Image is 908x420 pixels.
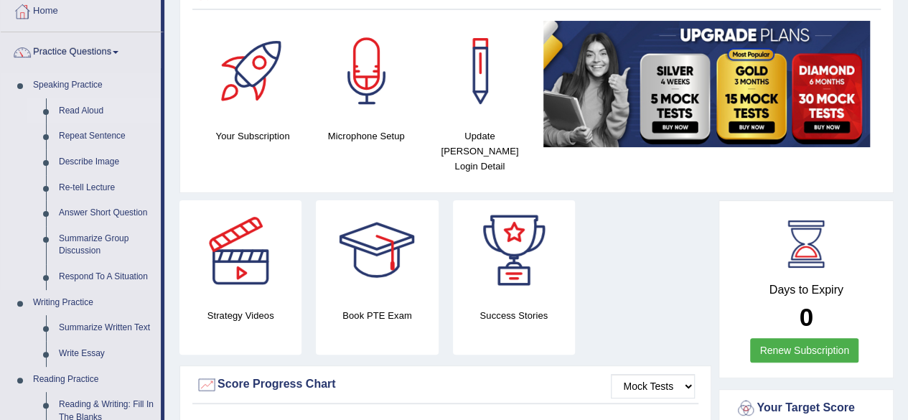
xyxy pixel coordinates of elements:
h4: Microphone Setup [317,129,416,144]
a: Respond To A Situation [52,264,161,290]
h4: Book PTE Exam [316,308,438,323]
a: Writing Practice [27,290,161,316]
a: Read Aloud [52,98,161,124]
h4: Days to Expiry [735,284,877,297]
a: Describe Image [52,149,161,175]
a: Answer Short Question [52,200,161,226]
a: Write Essay [52,341,161,367]
b: 0 [799,303,813,331]
h4: Update [PERSON_NAME] Login Detail [430,129,529,174]
a: Reading Practice [27,367,161,393]
div: Your Target Score [735,398,877,419]
a: Re-tell Lecture [52,175,161,201]
h4: Strategy Videos [179,308,301,323]
div: Score Progress Chart [196,374,695,396]
a: Renew Subscription [750,338,858,363]
a: Speaking Practice [27,73,161,98]
a: Summarize Group Discussion [52,226,161,264]
h4: Success Stories [453,308,575,323]
h4: Your Subscription [203,129,302,144]
img: small5.jpg [543,21,870,147]
a: Practice Questions [1,32,161,68]
a: Repeat Sentence [52,123,161,149]
a: Summarize Written Text [52,315,161,341]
